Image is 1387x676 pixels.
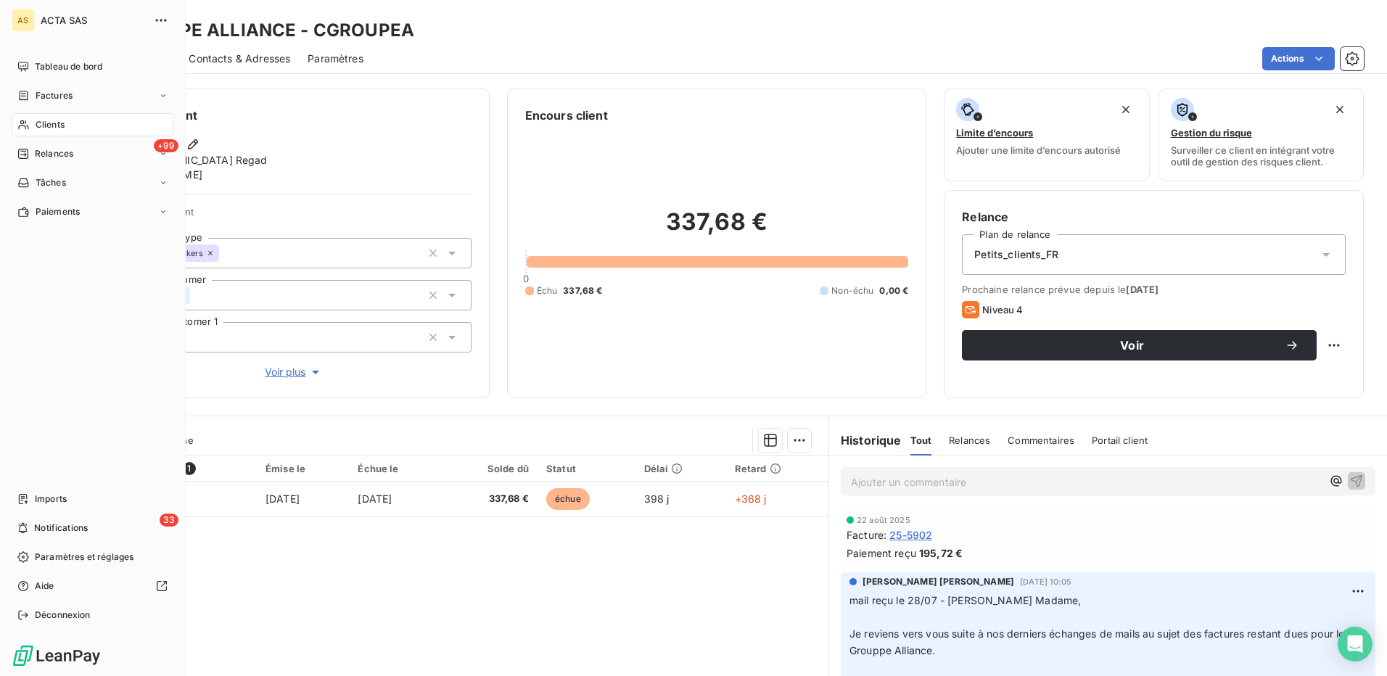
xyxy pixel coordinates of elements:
div: Retard [735,463,820,474]
button: Voir [962,330,1317,360]
span: Prochaine relance prévue depuis le [962,284,1346,295]
div: Émise le [266,463,340,474]
span: Relances [35,147,73,160]
span: 1 [183,462,196,475]
span: Je reviens vers vous suite à nos derniers échanges de mails au sujet des factures restant dues po... [849,627,1347,656]
div: Solde dû [451,463,529,474]
h6: Historique [829,432,902,449]
span: Commentaires [1008,434,1074,446]
span: 398 j [644,492,670,505]
span: [PERSON_NAME] [PERSON_NAME] [863,575,1014,588]
span: Petits_clients_FR [974,247,1058,262]
span: [DATE] 10:05 [1020,577,1071,586]
span: 0 [523,273,529,284]
div: Open Intercom Messenger [1338,627,1372,661]
button: Actions [1262,47,1335,70]
span: Tâches [36,176,66,189]
span: Facture : [847,527,886,543]
span: Limite d’encours [956,127,1033,139]
span: Tout [910,434,932,446]
span: échue [546,488,590,510]
input: Ajouter une valeur [185,331,197,344]
span: [DATE] [1126,284,1158,295]
span: Portail client [1092,434,1148,446]
button: Gestion du risqueSurveiller ce client en intégrant votre outil de gestion des risques client. [1158,88,1364,181]
span: Imports [35,492,67,506]
span: mail reçu le 28/07 - [PERSON_NAME] Madame, [849,594,1081,606]
h6: Encours client [525,107,608,124]
span: Non-échu [831,284,873,297]
span: Paiement reçu [847,545,916,561]
span: 22 août 2025 [857,516,910,524]
span: ACTA SAS [41,15,145,26]
div: AS [12,9,35,32]
h2: 337,68 € [525,207,909,251]
span: 33 [160,514,178,527]
span: Déconnexion [35,609,91,622]
span: 337,68 € [563,284,602,297]
span: Niveau 4 [982,304,1023,316]
span: Gestion du risque [1171,127,1252,139]
button: Voir plus [117,364,472,380]
span: Tableau de bord [35,60,102,73]
span: 337,68 € [451,492,529,506]
span: Notifications [34,522,88,535]
span: Voir plus [265,365,323,379]
span: [DEMOGRAPHIC_DATA] Regad [118,153,268,168]
span: 195,72 € [919,545,963,561]
div: Référence [128,462,248,475]
input: Ajouter une valeur [219,247,231,260]
div: Délai [644,463,717,474]
span: Paramètres [308,51,363,66]
span: Clients [36,118,65,131]
span: [DATE] [358,492,392,505]
a: Aide [12,574,173,598]
span: Surveiller ce client en intégrant votre outil de gestion des risques client. [1171,144,1351,168]
h6: Informations client [88,107,472,124]
span: 0,00 € [879,284,908,297]
span: Contacts & Adresses [189,51,290,66]
span: +368 j [735,492,767,505]
span: Ajouter une limite d’encours autorisé [956,144,1121,156]
h3: GROUPE ALLIANCE - CGROUPEA [128,17,414,44]
div: Statut [546,463,627,474]
span: Factures [36,89,73,102]
img: Logo LeanPay [12,644,102,667]
h6: Relance [962,208,1346,226]
span: +99 [154,139,178,152]
div: Échue le [358,463,434,474]
span: 25-5902 [889,527,932,543]
span: Échu [537,284,558,297]
span: Paramètres et réglages [35,551,133,564]
span: Aide [35,580,54,593]
button: Limite d’encoursAjouter une limite d’encours autorisé [944,88,1149,181]
span: Propriétés Client [117,206,472,226]
span: Paiements [36,205,80,218]
input: Ajouter une valeur [190,289,202,302]
span: Relances [949,434,990,446]
span: Voir [979,339,1285,351]
span: [DATE] [266,492,300,505]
